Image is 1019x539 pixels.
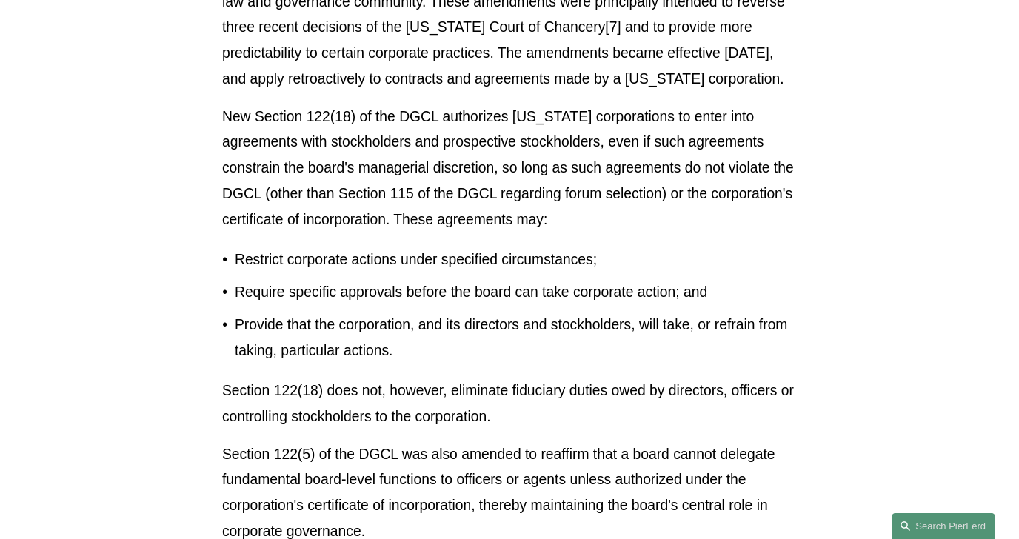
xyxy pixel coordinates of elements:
[235,312,797,364] p: Provide that the corporation, and its directors and stockholders, will take, or refrain from taki...
[235,280,797,306] p: Require specific approvals before the board can take corporate action; and
[892,513,995,539] a: Search this site
[222,104,797,233] p: New Section 122(18) of the DGCL authorizes [US_STATE] corporations to enter into agreements with ...
[222,378,797,430] p: Section 122(18) does not, however, eliminate fiduciary duties owed by directors, officers or cont...
[235,247,797,273] p: Restrict corporate actions under specified circumstances;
